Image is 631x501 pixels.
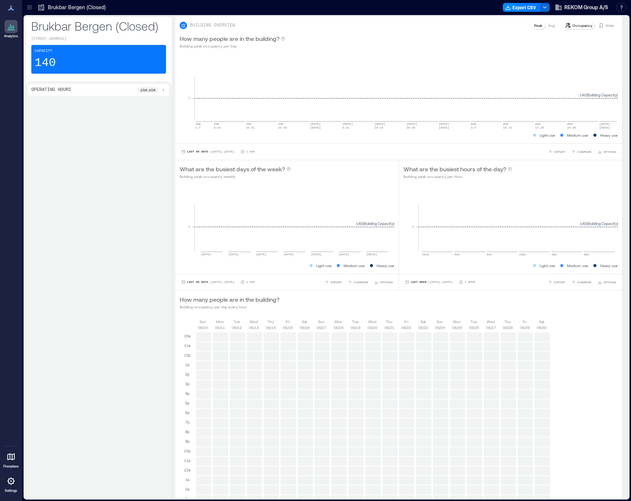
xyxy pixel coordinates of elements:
p: 1 Day [246,280,255,284]
text: 12am [422,253,429,256]
p: 08/16 [300,325,310,330]
p: Occupancy [572,22,592,28]
p: Building peak occupancy weekly [180,174,291,179]
p: 2p [185,371,190,377]
p: 08/19 [350,325,360,330]
p: Heavy use [377,263,394,269]
p: Fri [286,319,290,325]
text: 4pm [551,253,557,256]
button: EXPORT [323,278,343,286]
p: How many people are in the building? [180,34,279,43]
p: Capacity [35,48,52,54]
p: 12p [184,352,191,358]
text: 10-16 [503,126,512,129]
p: Thu [267,319,274,325]
text: [DATE] [228,253,239,256]
button: Export CSV [503,3,540,12]
p: Sat [302,319,307,325]
p: 5p [185,400,190,406]
text: 12pm [519,253,526,256]
text: [DATE] [439,126,450,129]
text: JUN [214,122,219,126]
p: How many people are in the building? [180,295,279,304]
text: [DATE] [366,253,377,256]
p: 1 Hour [465,280,475,284]
text: [DATE] [310,122,321,126]
p: Operating Hours [31,87,71,93]
text: [DATE] [310,126,321,129]
text: 8am [487,253,492,256]
text: [DATE] [311,253,322,256]
p: 140 [35,56,56,70]
p: BUILDING OVERVIEW [190,22,235,28]
p: Medium use [567,132,588,138]
p: Wed [487,319,495,325]
button: Last 90 Days |[DATE]-[DATE] [180,278,236,286]
p: 6p [185,410,190,416]
text: 6-12 [342,126,349,129]
p: Sat [420,319,426,325]
span: OPTIONS [603,150,616,154]
text: JUN [195,122,201,126]
tspan: 0 [188,224,190,229]
button: EXPORT [547,148,567,155]
span: OPTIONS [380,280,393,284]
text: 13-19 [374,126,383,129]
p: Light use [316,263,332,269]
p: 08/14 [266,325,276,330]
button: REKOM Group A/S [553,1,610,13]
span: EXPORT [554,150,565,154]
p: Mon [216,319,224,325]
text: 24-30 [567,126,576,129]
text: [DATE] [439,122,450,126]
p: Building occupancy per day every hour [180,304,279,310]
p: 12a [184,467,191,473]
p: Building peak occupancy per Hour [403,174,512,179]
text: AUG [503,122,508,126]
span: OPTIONS [603,280,616,284]
p: Sun [318,319,325,325]
span: COMPARE [354,280,368,284]
text: [DATE] [342,122,353,126]
p: 08/26 [469,325,479,330]
p: 4p [185,390,190,396]
text: AUG [471,122,476,126]
span: COMPARE [577,280,592,284]
p: Medium use [567,263,588,269]
p: What are the busiest days of the week? [180,165,285,174]
text: [DATE] [406,122,417,126]
button: OPTIONS [596,148,618,155]
p: Heavy use [600,132,618,138]
p: 08/21 [384,325,394,330]
text: JUN [246,122,251,126]
p: 08/22 [401,325,411,330]
button: OPTIONS [596,278,618,286]
p: 11p [184,458,191,463]
p: Analytics [4,34,18,38]
text: 17-23 [535,126,544,129]
p: Thu [386,319,392,325]
p: 8p [185,429,190,435]
text: [DATE] [339,253,349,256]
p: Medium use [343,263,365,269]
button: COMPARE [570,278,593,286]
p: Avg [548,22,555,28]
text: AUG [567,122,573,126]
p: 1a [185,477,190,483]
p: Brukbar Bergen (Closed) [48,4,106,11]
span: EXPORT [331,280,342,284]
text: JUN [278,122,283,126]
p: Building peak occupancy per Day [180,43,285,49]
p: Sat [539,319,544,325]
p: Visits [606,22,614,28]
p: 7p [185,419,190,425]
text: 20-26 [406,126,415,129]
button: OPTIONS [373,278,394,286]
p: Fri [523,319,527,325]
p: Heavy use [600,263,618,269]
text: [DATE] [599,122,610,126]
p: Mon [335,319,342,325]
p: Fri [404,319,408,325]
p: 11a [184,343,191,348]
text: 4am [454,253,460,256]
